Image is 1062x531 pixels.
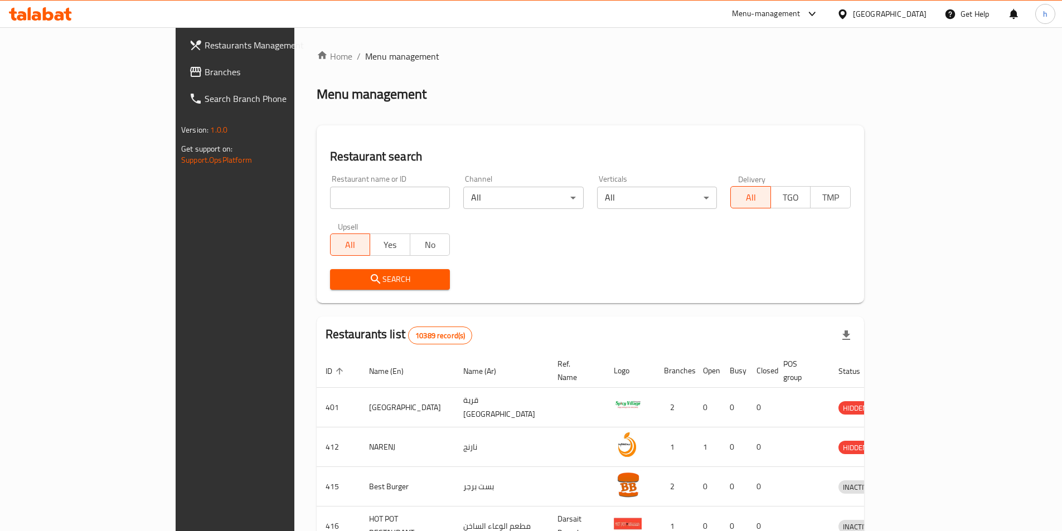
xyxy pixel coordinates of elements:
span: h [1043,8,1048,20]
a: Support.OpsPlatform [181,153,252,167]
td: 0 [748,388,774,427]
li: / [357,50,361,63]
span: Search [339,272,442,286]
span: No [415,237,446,253]
h2: Restaurants list [326,326,473,344]
span: ID [326,364,347,378]
button: TMP [810,186,851,208]
span: HIDDEN [838,441,872,454]
button: TGO [770,186,811,208]
button: Search [330,269,450,290]
h2: Restaurant search [330,148,851,165]
span: Branches [205,65,344,79]
span: Yes [375,237,406,253]
div: [GEOGRAPHIC_DATA] [853,8,927,20]
td: قرية [GEOGRAPHIC_DATA] [454,388,549,427]
span: 1.0.0 [210,123,227,137]
span: HIDDEN [838,402,872,415]
td: 0 [721,427,748,467]
button: All [730,186,771,208]
div: All [597,187,717,209]
td: 0 [748,467,774,506]
td: بست برجر [454,467,549,506]
img: NARENJ [614,431,642,459]
th: Closed [748,354,774,388]
span: All [735,189,767,206]
span: Search Branch Phone [205,92,344,105]
span: POS group [783,357,816,384]
div: HIDDEN [838,401,872,415]
span: All [335,237,366,253]
td: 0 [721,388,748,427]
div: All [463,187,584,209]
span: Restaurants Management [205,38,344,52]
span: Version: [181,123,208,137]
td: 2 [655,467,694,506]
span: INACTIVE [838,481,876,494]
span: Status [838,364,875,378]
td: 0 [721,467,748,506]
a: Branches [180,59,353,85]
div: Total records count [408,327,472,344]
h2: Menu management [317,85,426,103]
th: Branches [655,354,694,388]
td: 2 [655,388,694,427]
label: Upsell [338,222,358,230]
button: No [410,233,450,256]
td: 0 [748,427,774,467]
a: Restaurants Management [180,32,353,59]
span: TMP [815,189,846,206]
td: NARENJ [360,427,454,467]
button: Yes [370,233,410,256]
img: Best Burger [614,470,642,498]
span: TGO [775,189,807,206]
td: [GEOGRAPHIC_DATA] [360,388,454,427]
th: Busy [721,354,748,388]
span: Name (Ar) [463,364,511,378]
th: Logo [605,354,655,388]
div: Export file [833,322,860,349]
nav: breadcrumb [317,50,864,63]
td: Best Burger [360,467,454,506]
span: Get support on: [181,142,232,156]
div: HIDDEN [838,441,872,454]
td: 1 [655,427,694,467]
span: Name (En) [369,364,418,378]
a: Search Branch Phone [180,85,353,112]
td: 0 [694,388,721,427]
div: Menu-management [732,7,801,21]
button: All [330,233,371,256]
td: 1 [694,427,721,467]
td: 0 [694,467,721,506]
td: نارنج [454,427,549,467]
input: Search for restaurant name or ID.. [330,187,450,209]
label: Delivery [738,175,766,183]
img: Spicy Village [614,391,642,419]
th: Open [694,354,721,388]
span: 10389 record(s) [409,330,472,341]
span: Menu management [365,50,439,63]
span: Ref. Name [557,357,591,384]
